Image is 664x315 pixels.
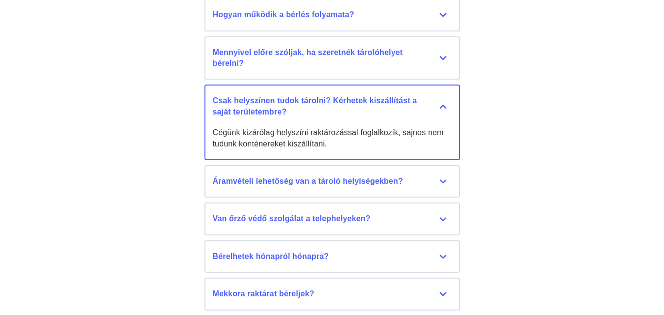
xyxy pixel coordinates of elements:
div: Hogyan működik a bérlés folyamata? [213,9,452,20]
button: Van őrző védő szolgálat a telephelyeken? [204,202,460,235]
div: Csak helyszínen tudok tárolni? Kérhetek kiszállítást a saját területembre? [213,95,452,117]
button: Mekkora raktárat béreljek? [204,278,460,310]
div: Bérelhetek hónapról hónapra? [213,251,452,262]
div: Van őrző védő szolgálat a telephelyeken? [213,213,452,224]
button: Csak helyszínen tudok tárolni? Kérhetek kiszállítást a saját területembre? Cégünk kizárólag helys... [204,85,460,160]
button: Áramvételi lehetőség van a tároló helyiségekben? [204,165,460,198]
button: Mennyivel előre szóljak, ha szeretnék tárolóhelyet bérelni? [204,36,460,80]
div: Áramvételi lehetőség van a tároló helyiségekben? [213,176,452,187]
div: Mekkora raktárat béreljek? [213,288,452,299]
button: Bérelhetek hónapról hónapra? [204,240,460,273]
div: Mennyivel előre szóljak, ha szeretnék tárolóhelyet bérelni? [213,47,452,69]
div: Cégünk kizárólag helyszíni raktározással foglalkozik, sajnos nem tudunk konténereket kiszállítani. [213,127,452,149]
